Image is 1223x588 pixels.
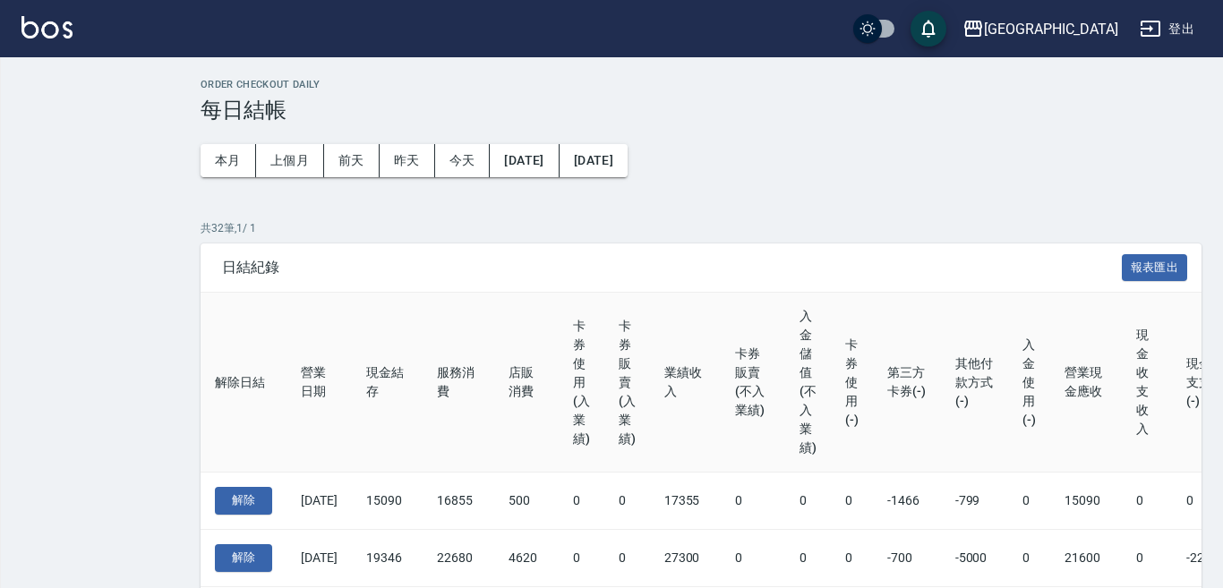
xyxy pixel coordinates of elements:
[785,530,831,587] td: 0
[911,11,946,47] button: save
[222,259,1122,277] span: 日結紀錄
[941,530,1009,587] td: -5000
[215,544,272,572] button: 解除
[873,530,941,587] td: -700
[380,144,435,177] button: 昨天
[1122,258,1188,275] a: 報表匯出
[215,487,272,515] button: 解除
[721,293,785,473] th: 卡券販賣(不入業績)
[955,11,1125,47] button: [GEOGRAPHIC_DATA]
[721,473,785,530] td: 0
[494,473,559,530] td: 500
[831,293,873,473] th: 卡券使用(-)
[352,473,423,530] td: 15090
[785,293,831,473] th: 入金儲值(不入業績)
[201,144,256,177] button: 本月
[559,473,604,530] td: 0
[604,293,650,473] th: 卡券販賣(入業績)
[650,530,722,587] td: 27300
[287,473,352,530] td: [DATE]
[941,473,1009,530] td: -799
[604,473,650,530] td: 0
[490,144,559,177] button: [DATE]
[984,18,1118,40] div: [GEOGRAPHIC_DATA]
[287,293,352,473] th: 營業日期
[873,473,941,530] td: -1466
[560,144,628,177] button: [DATE]
[201,293,287,473] th: 解除日結
[256,144,324,177] button: 上個月
[559,293,604,473] th: 卡券使用(入業績)
[1050,293,1122,473] th: 營業現金應收
[1008,530,1050,587] td: 0
[201,79,1202,90] h2: Order checkout daily
[423,293,494,473] th: 服務消費
[201,98,1202,123] h3: 每日結帳
[21,16,73,38] img: Logo
[423,530,494,587] td: 22680
[435,144,491,177] button: 今天
[650,293,722,473] th: 業績收入
[494,293,559,473] th: 店販消費
[352,293,423,473] th: 現金結存
[604,530,650,587] td: 0
[494,530,559,587] td: 4620
[1133,13,1202,46] button: 登出
[1050,530,1122,587] td: 21600
[721,530,785,587] td: 0
[1008,293,1050,473] th: 入金使用(-)
[1122,530,1172,587] td: 0
[1122,473,1172,530] td: 0
[287,530,352,587] td: [DATE]
[941,293,1009,473] th: 其他付款方式(-)
[352,530,423,587] td: 19346
[1050,473,1122,530] td: 15090
[559,530,604,587] td: 0
[1122,293,1172,473] th: 現金收支收入
[324,144,380,177] button: 前天
[831,530,873,587] td: 0
[1122,254,1188,282] button: 報表匯出
[650,473,722,530] td: 17355
[831,473,873,530] td: 0
[1008,473,1050,530] td: 0
[423,473,494,530] td: 16855
[201,220,1202,236] p: 共 32 筆, 1 / 1
[785,473,831,530] td: 0
[873,293,941,473] th: 第三方卡券(-)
